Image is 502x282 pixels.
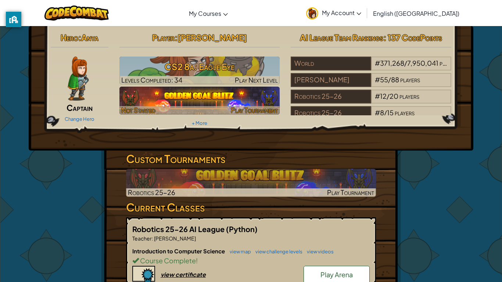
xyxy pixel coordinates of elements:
span: # [375,108,380,117]
a: [PERSON_NAME]#55/88players [291,80,451,88]
span: [PERSON_NAME] [178,32,247,43]
a: + More [192,120,207,126]
span: ! [196,256,198,265]
span: Course Complete [139,256,196,265]
span: Play Arena [320,270,353,279]
span: # [375,75,380,84]
a: Robotics 25-26#12/20players [291,97,451,105]
span: : [152,235,153,242]
span: 12 [380,92,387,100]
img: Golden Goal [119,87,280,115]
span: (Python) [226,224,258,234]
span: Introduction to Computer Science [132,247,226,254]
img: avatar [306,7,318,19]
img: Golden Goal [126,169,376,197]
span: English ([GEOGRAPHIC_DATA]) [373,10,459,17]
span: Play Next Level [235,76,278,84]
span: 55 [380,75,388,84]
span: : [175,32,178,43]
span: players [440,59,459,67]
a: view videos [303,249,334,254]
span: players [395,108,415,117]
a: view challenge levels [252,249,302,254]
span: Teacher [132,235,152,242]
span: / [384,108,387,117]
span: Play Tournament [231,106,278,114]
div: World [291,57,371,70]
a: Not StartedPlay Tournament [119,87,280,115]
span: 371,268 [380,59,404,67]
a: My Courses [185,3,232,23]
span: Hero [61,32,78,43]
span: players [399,92,419,100]
img: captain-pose.png [68,57,89,101]
h3: Custom Tournaments [126,151,376,167]
a: Change Hero [65,116,94,122]
span: My Account [322,9,361,17]
span: Anya [81,32,98,43]
span: Robotics 25-26 AI League [132,224,226,234]
div: [PERSON_NAME] [291,73,371,87]
span: Levels Completed: 34 [121,76,182,84]
div: Robotics 25-26 [291,90,371,104]
a: view map [226,249,251,254]
button: privacy banner [6,12,21,27]
span: / [387,92,390,100]
div: Robotics 25-26 [291,106,371,120]
span: : [78,32,81,43]
span: Player [152,32,175,43]
span: 15 [387,108,394,117]
span: 7,950,041 [407,59,438,67]
span: Captain [67,102,93,113]
a: English ([GEOGRAPHIC_DATA]) [369,3,463,23]
a: Robotics 25-26#8/15players [291,113,451,122]
span: 88 [391,75,399,84]
a: My Account [302,1,365,25]
span: / [404,59,407,67]
span: : 137 CodePoints [383,32,442,43]
div: view certificate [161,271,206,278]
span: Play Tournament [327,188,374,196]
span: 20 [390,92,398,100]
span: players [400,75,420,84]
a: view certificate [132,271,206,278]
span: Robotics 25-26 [128,188,175,196]
img: CodeCombat logo [44,6,109,21]
span: [PERSON_NAME] [153,235,196,242]
h3: Current Classes [126,199,376,216]
span: My Courses [189,10,221,17]
span: # [375,59,380,67]
img: CS2 8a: Eagle Eye [119,57,280,84]
span: # [375,92,380,100]
h3: CS2 8a: Eagle Eye [119,58,280,75]
a: World#371,268/7,950,041players [291,64,451,72]
a: Robotics 25-26Play Tournament [126,169,376,197]
a: Play Next Level [119,57,280,84]
span: AI League Team Rankings [300,32,383,43]
span: Not Started [121,106,155,114]
span: / [388,75,391,84]
span: 8 [380,108,384,117]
